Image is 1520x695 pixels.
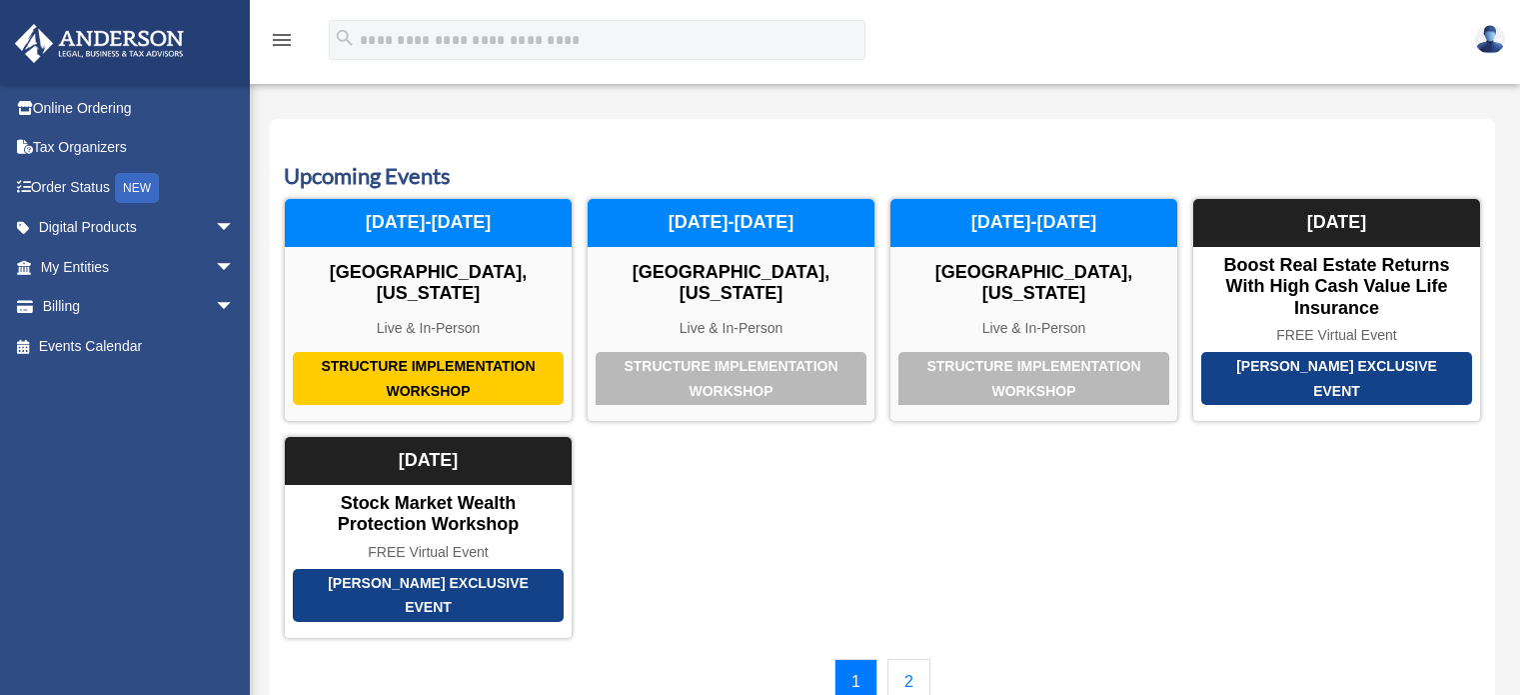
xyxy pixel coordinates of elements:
a: Structure Implementation Workshop [GEOGRAPHIC_DATA], [US_STATE] Live & In-Person [DATE]-[DATE] [889,198,1178,422]
span: arrow_drop_down [215,287,255,328]
div: [PERSON_NAME] Exclusive Event [293,569,564,622]
div: Live & In-Person [890,320,1177,337]
div: Live & In-Person [285,320,572,337]
div: Live & In-Person [588,320,874,337]
a: Order StatusNEW [14,167,265,208]
div: [PERSON_NAME] Exclusive Event [1201,352,1472,405]
span: arrow_drop_down [215,208,255,249]
a: My Entitiesarrow_drop_down [14,247,265,287]
div: Structure Implementation Workshop [898,352,1169,405]
div: Structure Implementation Workshop [596,352,866,405]
a: Digital Productsarrow_drop_down [14,208,265,248]
img: Anderson Advisors Platinum Portal [9,24,190,63]
a: Tax Organizers [14,128,265,168]
a: Events Calendar [14,326,255,366]
a: Billingarrow_drop_down [14,287,265,327]
a: Structure Implementation Workshop [GEOGRAPHIC_DATA], [US_STATE] Live & In-Person [DATE]-[DATE] [587,198,875,422]
h3: Upcoming Events [284,161,1481,192]
i: search [334,27,356,49]
a: [PERSON_NAME] Exclusive Event Stock Market Wealth Protection Workshop FREE Virtual Event [DATE] [284,436,573,638]
a: [PERSON_NAME] Exclusive Event Boost Real Estate Returns with High Cash Value Life Insurance FREE ... [1192,198,1481,422]
div: FREE Virtual Event [285,544,572,561]
div: [GEOGRAPHIC_DATA], [US_STATE] [890,262,1177,305]
div: NEW [115,173,159,203]
i: menu [270,28,294,52]
div: [GEOGRAPHIC_DATA], [US_STATE] [588,262,874,305]
div: [DATE]-[DATE] [285,199,572,247]
img: User Pic [1475,25,1505,54]
div: Structure Implementation Workshop [293,352,564,405]
div: [DATE]-[DATE] [890,199,1177,247]
div: [GEOGRAPHIC_DATA], [US_STATE] [285,262,572,305]
div: Boost Real Estate Returns with High Cash Value Life Insurance [1193,255,1480,320]
span: arrow_drop_down [215,247,255,288]
a: menu [270,35,294,52]
div: [DATE] [1193,199,1480,247]
div: Stock Market Wealth Protection Workshop [285,493,572,536]
div: [DATE]-[DATE] [588,199,874,247]
div: FREE Virtual Event [1193,327,1480,344]
div: [DATE] [285,437,572,485]
a: Online Ordering [14,88,265,128]
a: Structure Implementation Workshop [GEOGRAPHIC_DATA], [US_STATE] Live & In-Person [DATE]-[DATE] [284,198,573,422]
